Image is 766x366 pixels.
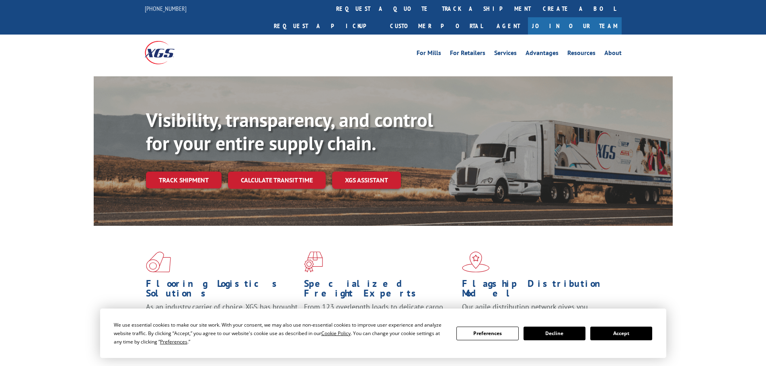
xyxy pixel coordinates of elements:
[526,50,559,59] a: Advantages
[268,17,384,35] a: Request a pickup
[146,279,298,302] h1: Flooring Logistics Solutions
[228,172,326,189] a: Calculate transit time
[456,327,518,340] button: Preferences
[417,50,441,59] a: For Mills
[450,50,485,59] a: For Retailers
[304,302,456,338] p: From 123 overlength loads to delicate cargo, our experienced staff knows the best way to move you...
[321,330,351,337] span: Cookie Policy
[590,327,652,340] button: Accept
[100,309,666,358] div: Cookie Consent Prompt
[146,302,298,331] span: As an industry carrier of choice, XGS has brought innovation and dedication to flooring logistics...
[489,17,528,35] a: Agent
[462,279,614,302] h1: Flagship Distribution Model
[524,327,585,340] button: Decline
[528,17,622,35] a: Join Our Team
[160,338,187,345] span: Preferences
[304,279,456,302] h1: Specialized Freight Experts
[462,251,490,272] img: xgs-icon-flagship-distribution-model-red
[604,50,622,59] a: About
[462,302,610,321] span: Our agile distribution network gives you nationwide inventory management on demand.
[567,50,596,59] a: Resources
[146,172,222,188] a: Track shipment
[332,172,401,189] a: XGS ASSISTANT
[384,17,489,35] a: Customer Portal
[494,50,517,59] a: Services
[114,321,447,346] div: We use essential cookies to make our site work. With your consent, we may also use non-essential ...
[146,107,433,155] b: Visibility, transparency, and control for your entire supply chain.
[145,4,187,12] a: [PHONE_NUMBER]
[146,251,171,272] img: xgs-icon-total-supply-chain-intelligence-red
[304,251,323,272] img: xgs-icon-focused-on-flooring-red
